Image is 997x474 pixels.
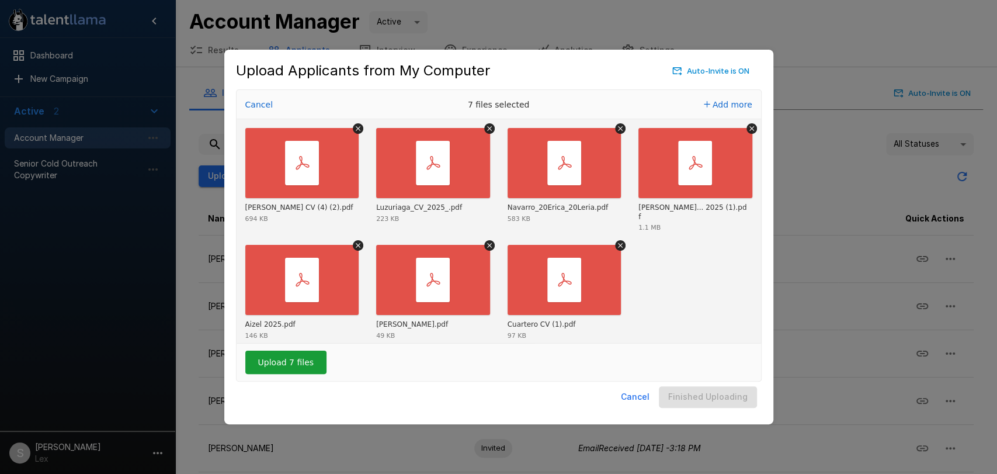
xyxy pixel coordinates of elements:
[615,240,626,251] button: Remove file
[670,62,752,80] button: Auto-Invite is ON
[508,216,530,222] div: 583 KB
[484,240,495,251] button: Remove file
[615,123,626,134] button: Remove file
[353,240,363,251] button: Remove file
[236,89,762,382] div: Uppy Dashboard
[245,351,326,374] button: Upload 7 files
[638,224,661,231] div: 1.1 MB
[245,216,268,222] div: 694 KB
[699,96,757,113] button: Add more files
[236,61,490,80] h5: Upload Applicants from My Computer
[484,123,495,134] button: Remove file
[376,216,399,222] div: 223 KB
[508,320,576,330] div: Cuartero CV (1).pdf
[376,203,462,213] div: Luzuriaga_CV_2025_.pdf
[616,386,654,408] button: Cancel
[411,90,586,119] div: 7 files selected
[746,123,757,134] button: Remove file
[245,333,268,339] div: 146 KB
[245,320,296,330] div: Aizel 2025.pdf
[376,320,448,330] div: jOHN CORPUZ.pdf
[508,333,526,339] div: 97 KB
[353,123,363,134] button: Remove file
[245,203,353,213] div: Marvin Laddaran CV (4) (2).pdf
[713,100,752,109] span: Add more
[638,203,749,222] div: Monyna Nepomuceno Resume - Jul 2025 (1).pdf
[376,333,395,339] div: 49 KB
[508,203,609,213] div: Navarro_20Erica_20Leria.pdf
[242,96,276,113] button: Cancel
